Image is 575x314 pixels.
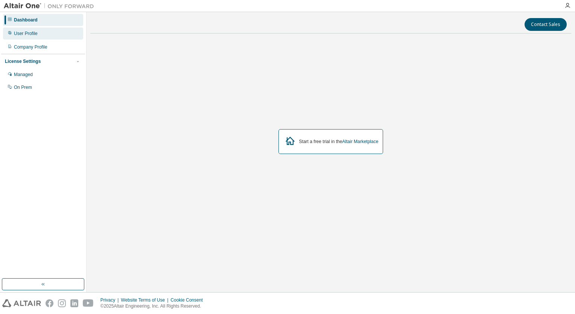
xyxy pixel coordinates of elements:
[14,84,32,90] div: On Prem
[2,299,41,307] img: altair_logo.svg
[46,299,53,307] img: facebook.svg
[170,297,207,303] div: Cookie Consent
[100,303,207,309] p: © 2025 Altair Engineering, Inc. All Rights Reserved.
[14,72,33,78] div: Managed
[100,297,121,303] div: Privacy
[299,139,379,145] div: Start a free trial in the
[525,18,567,31] button: Contact Sales
[5,58,41,64] div: License Settings
[4,2,98,10] img: Altair One
[70,299,78,307] img: linkedin.svg
[14,30,38,37] div: User Profile
[342,139,378,144] a: Altair Marketplace
[58,299,66,307] img: instagram.svg
[83,299,94,307] img: youtube.svg
[121,297,170,303] div: Website Terms of Use
[14,44,47,50] div: Company Profile
[14,17,38,23] div: Dashboard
